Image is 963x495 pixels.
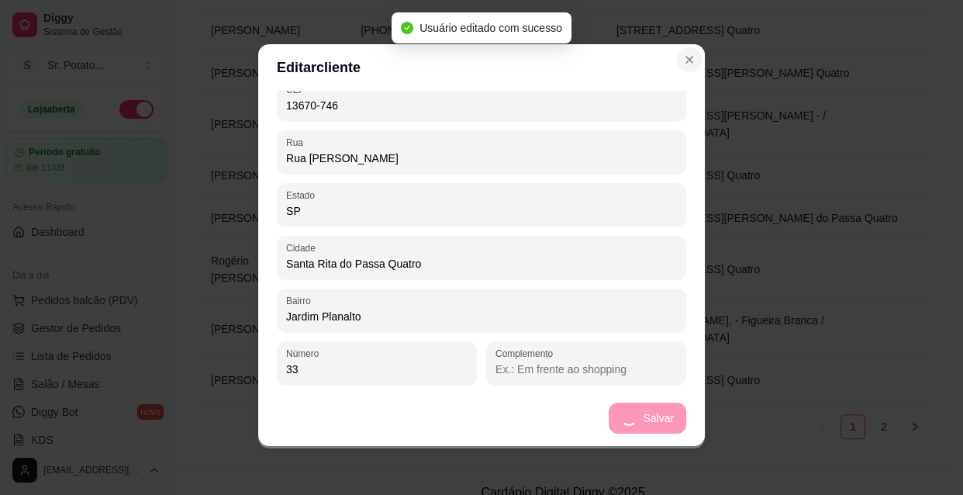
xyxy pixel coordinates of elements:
[677,47,702,72] button: Close
[258,44,705,91] header: Editar cliente
[286,98,677,113] input: CEP
[286,203,677,219] input: Estado
[286,362,468,377] input: Número
[286,347,324,360] label: Número
[286,294,316,307] label: Bairro
[495,347,558,360] label: Complemento
[286,189,320,202] label: Estado
[286,136,309,149] label: Rua
[419,22,562,34] span: Usuário editado com sucesso
[286,309,677,324] input: Bairro
[286,241,321,254] label: Cidade
[286,151,677,166] input: Rua
[401,22,413,34] span: check-circle
[286,256,677,272] input: Cidade
[495,362,677,377] input: Complemento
